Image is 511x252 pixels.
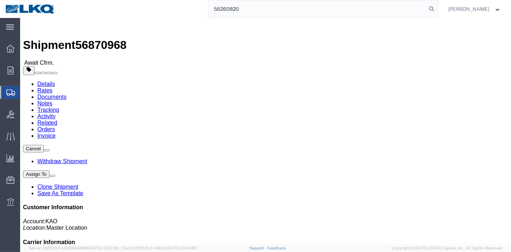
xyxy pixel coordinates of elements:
input: Search for shipment number, reference number [208,0,427,18]
span: [DATE] 10:06:59 [167,246,197,250]
a: Support [249,246,267,250]
img: logo [5,4,55,14]
iframe: To enrich screen reader interactions, please activate Accessibility in Grammarly extension settings [20,18,511,244]
span: Client: 2025.19.0-1f462a1 [122,246,197,250]
a: Feedback [267,246,286,250]
span: [DATE] 10:22:58 [89,246,119,250]
span: Server: 2025.19.0-b9208248b56 [29,246,119,250]
span: Copyright © [DATE]-[DATE] Agistix Inc., All Rights Reserved [392,245,502,251]
button: [PERSON_NAME] [448,5,501,13]
span: Praveen Nagaraj [448,5,489,13]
